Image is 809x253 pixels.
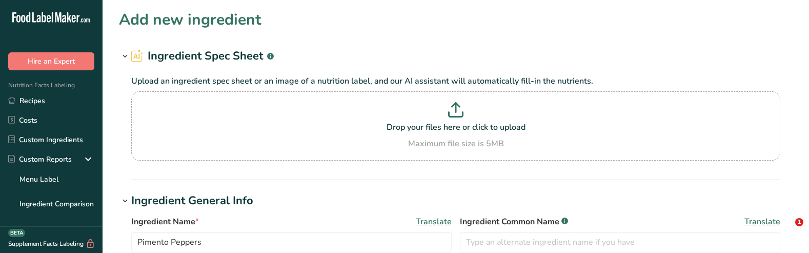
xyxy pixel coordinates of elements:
div: Ingredient General Info [131,192,253,209]
p: Upload an ingredient spec sheet or an image of a nutrition label, and our AI assistant will autom... [131,75,780,87]
div: BETA [8,229,25,237]
h2: Ingredient Spec Sheet [131,48,274,65]
h1: Add new ingredient [119,8,261,31]
button: Hire an Expert [8,52,94,70]
p: Drop your files here or click to upload [134,121,778,133]
span: 1 [795,218,803,226]
span: Ingredient Common Name [460,216,568,228]
div: Custom Reports [8,154,72,165]
div: Maximum file size is 5MB [134,138,778,150]
iframe: Intercom live chat [774,218,799,243]
span: Translate [416,216,452,228]
span: Translate [744,216,780,228]
input: Type your ingredient name here [131,232,452,252]
input: Type an alternate ingredient name if you have [460,232,780,252]
span: Ingredient Name [131,216,199,228]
